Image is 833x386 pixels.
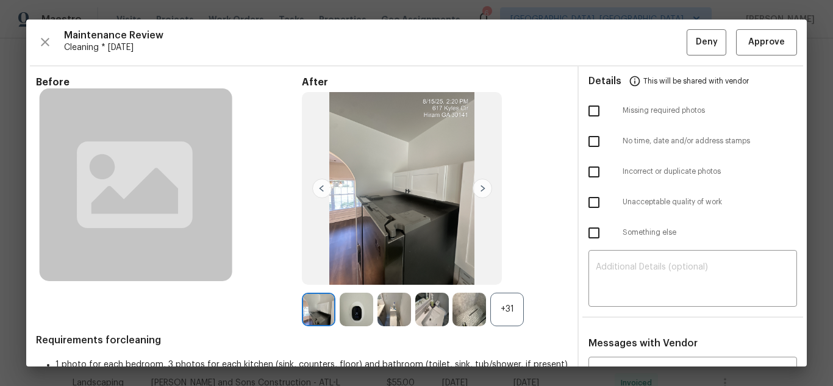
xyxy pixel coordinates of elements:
[55,359,568,371] li: 1 photo for each bedroom, 3 photos for each kitchen (sink, counters, floor) and bathroom (toilet,...
[643,66,749,96] span: This will be shared with vendor
[579,96,807,126] div: Missing required photos
[579,218,807,248] div: Something else
[579,187,807,218] div: Unacceptable quality of work
[312,179,332,198] img: left-chevron-button-url
[696,35,718,50] span: Deny
[302,76,568,88] span: After
[579,157,807,187] div: Incorrect or duplicate photos
[748,35,785,50] span: Approve
[623,166,797,177] span: Incorrect or duplicate photos
[588,338,698,348] span: Messages with Vendor
[623,227,797,238] span: Something else
[736,29,797,55] button: Approve
[36,76,302,88] span: Before
[36,334,568,346] span: Requirements for cleaning
[588,66,621,96] span: Details
[623,197,797,207] span: Unacceptable quality of work
[579,126,807,157] div: No time, date and/or address stamps
[64,29,687,41] span: Maintenance Review
[623,136,797,146] span: No time, date and/or address stamps
[473,179,492,198] img: right-chevron-button-url
[623,105,797,116] span: Missing required photos
[64,41,687,54] span: Cleaning * [DATE]
[687,29,726,55] button: Deny
[490,293,524,326] div: +31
